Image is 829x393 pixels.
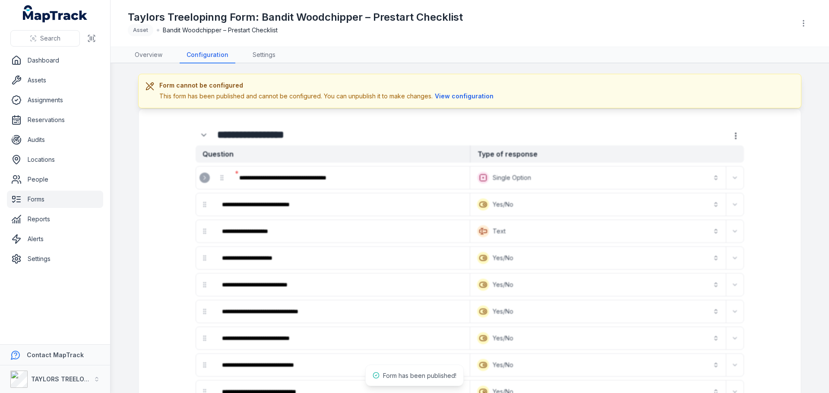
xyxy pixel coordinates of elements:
a: Audits [7,131,103,148]
a: Assignments [7,91,103,109]
div: Asset [128,24,153,36]
a: Overview [128,47,169,63]
strong: TAYLORS TREELOPPING [31,375,103,383]
a: Dashboard [7,52,103,69]
a: Alerts [7,230,103,248]
a: Configuration [180,47,235,63]
a: MapTrack [23,5,88,22]
a: Reports [7,211,103,228]
a: Forms [7,191,103,208]
strong: Contact MapTrack [27,351,84,358]
div: This form has been published and cannot be configured. You can unpublish it to make changes. [159,91,496,101]
a: Reservations [7,111,103,129]
h3: Form cannot be configured [159,81,496,90]
a: Assets [7,72,103,89]
button: View configuration [433,91,496,101]
a: Settings [246,47,282,63]
a: Settings [7,250,103,267]
span: Form has been published! [383,372,456,379]
span: Bandit Woodchipper – Prestart Checklist [163,26,278,35]
button: Search [10,30,80,47]
span: Search [40,34,60,43]
h1: Taylors Treelopinng Form: Bandit Woodchipper – Prestart Checklist [128,10,463,24]
a: People [7,171,103,188]
a: Locations [7,151,103,168]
